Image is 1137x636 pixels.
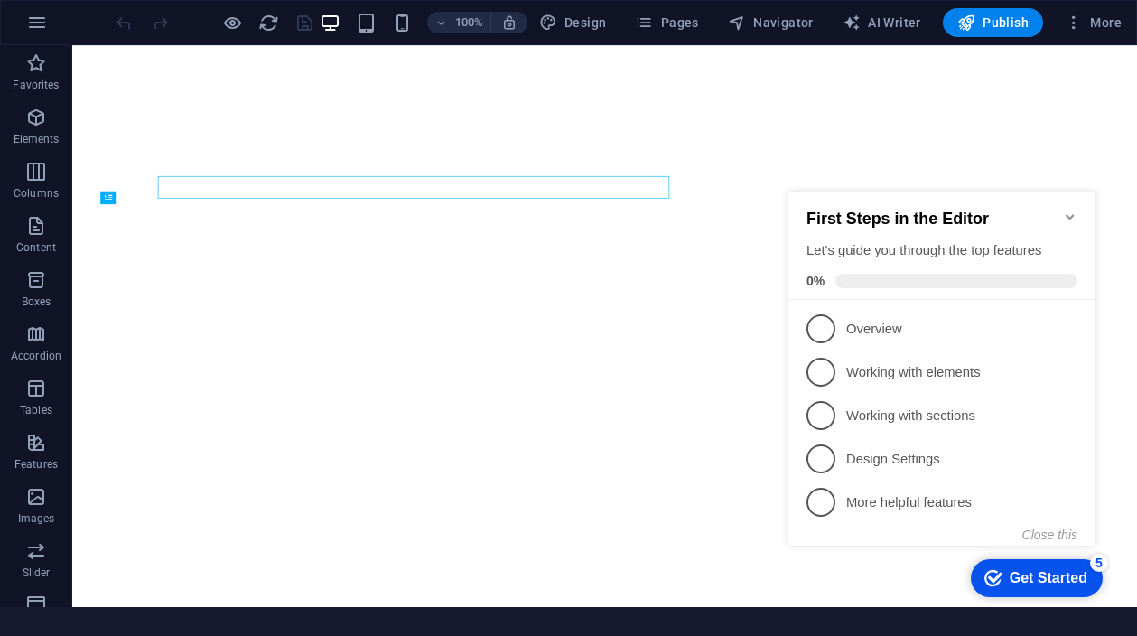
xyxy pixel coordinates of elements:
i: Reload page [258,13,279,33]
p: Slider [23,566,51,580]
p: Favorites [13,78,59,92]
i: On resize automatically adjust zoom level to fit chosen device. [501,14,517,31]
p: Overview [65,154,282,173]
li: More helpful features [7,314,314,358]
button: 100% [427,12,491,33]
span: Design [539,14,607,32]
p: Features [14,457,58,472]
span: Publish [957,14,1029,32]
span: Pages [635,14,698,32]
div: Get Started [228,404,306,420]
span: 0% [25,108,54,122]
p: Tables [20,403,52,417]
p: Content [16,240,56,255]
div: Let's guide you through the top features [25,75,296,94]
span: More [1065,14,1122,32]
li: Design Settings [7,271,314,314]
span: AI Writer [843,14,921,32]
p: Columns [14,186,59,201]
div: 5 [309,388,327,406]
div: Get Started 5 items remaining, 0% complete [190,393,322,431]
p: Images [18,511,55,526]
h6: 100% [454,12,483,33]
button: reload [257,12,279,33]
button: AI Writer [835,8,928,37]
li: Working with sections [7,228,314,271]
p: Working with elements [65,197,282,216]
div: Design (Ctrl+Alt+Y) [532,8,614,37]
button: Click here to leave preview mode and continue editing [221,12,243,33]
li: Working with elements [7,184,314,228]
p: More helpful features [65,327,282,346]
p: Elements [14,132,60,146]
div: Minimize checklist [282,43,296,58]
span: Navigator [728,14,814,32]
button: Close this [241,361,296,376]
button: Navigator [721,8,821,37]
p: Design Settings [65,284,282,303]
p: Accordion [11,349,61,363]
button: Design [532,8,614,37]
li: Overview [7,141,314,184]
h2: First Steps in the Editor [25,43,296,62]
p: Boxes [22,295,51,309]
button: More [1058,8,1129,37]
button: Pages [628,8,705,37]
p: Working with sections [65,240,282,259]
button: Publish [943,8,1043,37]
